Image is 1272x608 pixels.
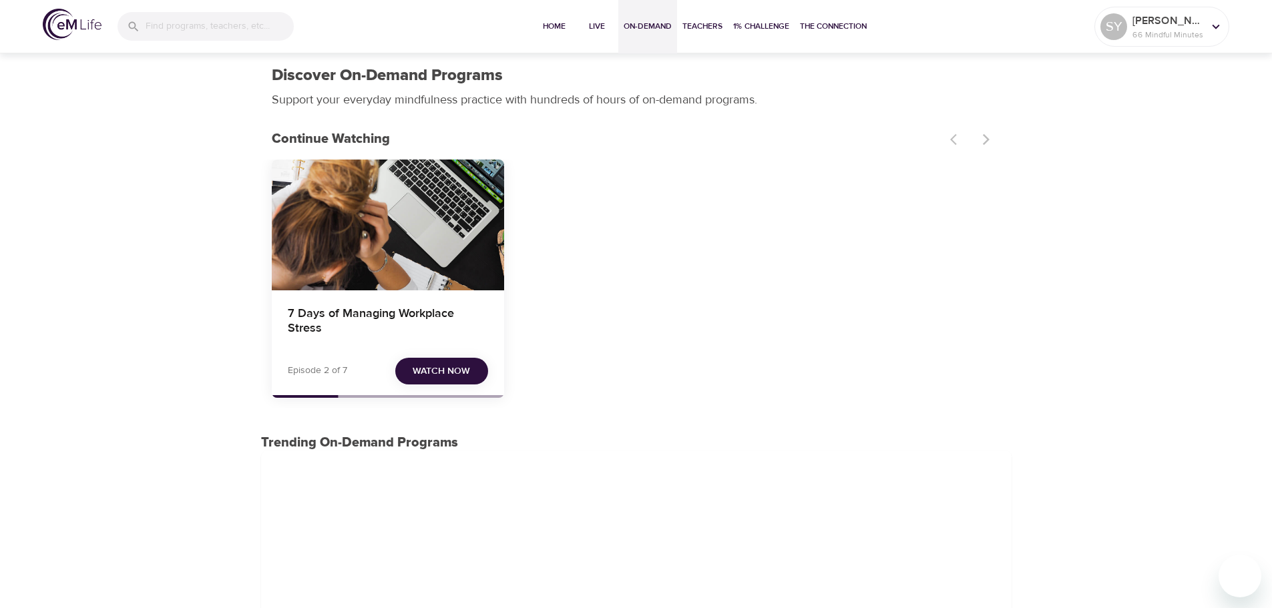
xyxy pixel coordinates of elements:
span: The Connection [800,19,867,33]
iframe: Button to launch messaging window [1219,555,1261,597]
p: 66 Mindful Minutes [1132,29,1203,41]
span: Teachers [682,19,722,33]
span: On-Demand [624,19,672,33]
p: [PERSON_NAME][EMAIL_ADDRESS][PERSON_NAME][DOMAIN_NAME] [1132,13,1203,29]
span: 1% Challenge [733,19,789,33]
p: Episode 2 of 7 [288,364,347,378]
span: Watch Now [413,363,470,380]
button: 7 Days of Managing Workplace Stress [272,160,504,290]
img: logo [43,9,101,40]
h3: Continue Watching [272,131,942,147]
span: Live [581,19,613,33]
div: SY [1100,13,1127,40]
span: Home [538,19,570,33]
h3: Trending On-Demand Programs [261,435,1012,450]
input: Find programs, teachers, etc... [146,12,294,41]
p: Support your everyday mindfulness practice with hundreds of hours of on-demand programs. [272,91,773,109]
h4: 7 Days of Managing Workplace Stress [288,306,488,338]
h1: Discover On-Demand Programs [272,66,503,85]
button: Watch Now [395,358,488,385]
